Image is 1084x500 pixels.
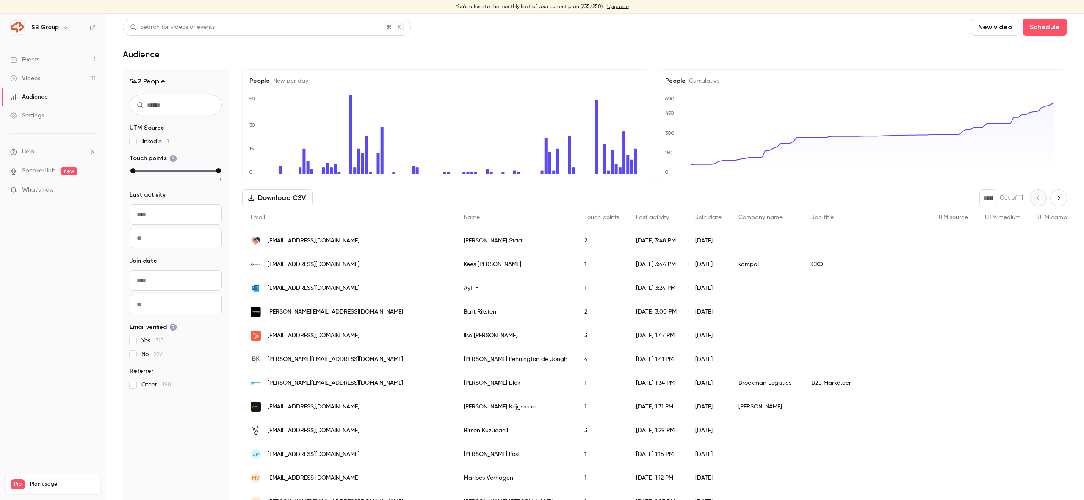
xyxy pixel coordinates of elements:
[167,139,169,144] span: 1
[251,236,261,246] img: zorggenoot.nl
[730,395,803,419] div: [PERSON_NAME]
[607,3,629,10] a: Upgrade
[455,253,576,276] div: Kees [PERSON_NAME]
[628,371,687,395] div: [DATE] 1:34 PM
[687,466,730,490] div: [DATE]
[268,236,359,245] span: [EMAIL_ADDRESS][DOMAIN_NAME]
[687,300,730,324] div: [DATE]
[130,323,177,331] span: Email verified
[130,228,222,248] input: To
[251,259,261,269] img: campai.nl
[576,347,628,371] div: 4
[249,169,253,175] text: 0
[130,23,215,32] div: Search for videos or events
[141,350,163,358] span: No
[455,276,576,300] div: Ayfi F
[11,21,24,34] img: SB Group
[22,147,34,156] span: Help
[455,466,576,490] div: Marloes Verhagen
[130,76,222,86] h1: 542 People
[130,257,157,265] span: Join date
[268,403,359,411] span: [EMAIL_ADDRESS][DOMAIN_NAME]
[628,300,687,324] div: [DATE] 3:00 PM
[455,442,576,466] div: [PERSON_NAME] Post
[576,324,628,347] div: 3
[628,229,687,253] div: [DATE] 3:48 PM
[665,150,673,156] text: 150
[249,146,254,152] text: 15
[268,450,359,459] span: [EMAIL_ADDRESS][DOMAIN_NAME]
[31,23,59,32] h6: SB Group
[628,276,687,300] div: [DATE] 3:24 PM
[628,395,687,419] div: [DATE] 1:31 PM
[455,419,576,442] div: Birsen Kuzucanli
[971,19,1019,36] button: New video
[576,371,628,395] div: 1
[155,338,164,344] span: 315
[61,167,77,175] span: new
[251,354,261,364] img: barentskrans.nl
[686,78,720,84] span: Cumulative
[1000,194,1023,202] p: Out of 11
[455,395,576,419] div: [PERSON_NAME] Krijgsman
[123,49,160,59] h1: Audience
[130,367,153,375] span: Referrer
[687,442,730,466] div: [DATE]
[576,300,628,324] div: 2
[803,253,928,276] div: CKO
[687,324,730,347] div: [DATE]
[665,110,674,116] text: 450
[251,378,261,388] img: broekmanlogistics.com
[576,253,628,276] div: 1
[132,175,134,183] span: 1
[251,402,261,412] img: xs4all.nl
[249,96,255,102] text: 50
[628,466,687,490] div: [DATE] 1:12 PM
[811,214,834,220] span: Job title
[249,77,644,85] h5: People
[141,381,171,389] span: Other
[1050,189,1067,206] button: Next page
[628,253,687,276] div: [DATE] 3:44 PM
[130,168,135,173] div: min
[665,169,669,175] text: 0
[10,147,96,156] li: help-dropdown-opener
[985,214,1020,220] span: UTM medium
[252,474,260,482] span: MV
[22,167,55,175] a: SpeakerHub
[730,371,803,395] div: Broekman Logistics
[30,481,95,488] span: Plan usage
[738,214,783,220] span: Company name
[695,214,722,220] span: Join date
[130,204,222,225] input: From
[216,175,221,183] span: 10
[687,347,730,371] div: [DATE]
[455,300,576,324] div: Bart Riksten
[10,56,39,64] div: Events
[687,253,730,276] div: [DATE]
[268,474,359,483] span: [EMAIL_ADDRESS][DOMAIN_NAME]
[665,77,1060,85] h5: People
[665,96,675,102] text: 600
[249,122,255,128] text: 30
[130,154,177,163] span: Touch points
[162,382,171,388] span: 198
[1023,19,1067,36] button: Schedule
[22,186,54,194] span: What's new
[464,214,480,220] span: Name
[576,395,628,419] div: 1
[455,229,576,253] div: [PERSON_NAME] Staal
[636,214,669,220] span: Last activity
[130,294,222,314] input: To
[687,371,730,395] div: [DATE]
[268,331,359,340] span: [EMAIL_ADDRESS][DOMAIN_NAME]
[251,214,265,220] span: Email
[628,419,687,442] div: [DATE] 1:29 PM
[803,371,928,395] div: B2B Marketeer
[268,379,403,388] span: [PERSON_NAME][EMAIL_ADDRESS][DOMAIN_NAME]
[628,324,687,347] div: [DATE] 1:47 PM
[10,74,40,83] div: Videos
[455,371,576,395] div: [PERSON_NAME] Blok
[268,355,403,364] span: [PERSON_NAME][EMAIL_ADDRESS][DOMAIN_NAME]
[687,395,730,419] div: [DATE]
